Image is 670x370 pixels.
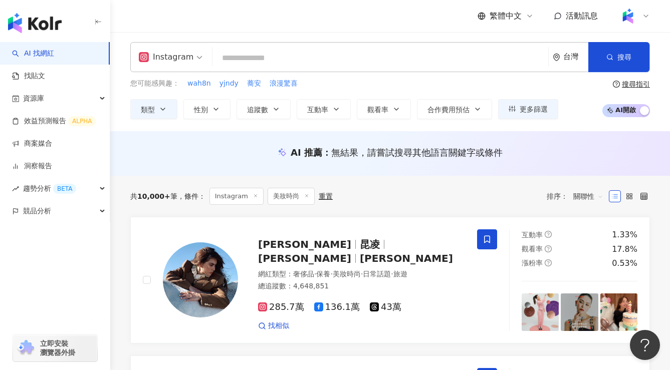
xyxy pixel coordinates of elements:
[314,302,360,312] span: 136.1萬
[194,106,208,114] span: 性別
[219,79,239,89] span: yjndy
[247,106,268,114] span: 追蹤數
[333,270,361,278] span: 美妝時尚
[270,79,298,89] span: 浪漫驚喜
[360,238,380,250] span: 昆凌
[319,192,333,200] div: 重置
[297,99,351,119] button: 互動率
[545,245,552,252] span: question-circle
[247,79,261,89] span: 蕎安
[545,259,552,266] span: question-circle
[130,192,177,200] div: 共 筆
[630,330,660,360] iframe: Help Scout Beacon - Open
[187,79,211,89] span: wah8n
[183,99,231,119] button: 性別
[622,80,650,88] div: 搜尋指引
[130,99,177,119] button: 類型
[269,78,298,89] button: 浪漫驚喜
[522,259,543,267] span: 漲粉率
[291,146,503,159] div: AI 推薦 ：
[293,270,314,278] span: 奢侈品
[23,87,44,110] span: 資源庫
[23,177,76,200] span: 趨勢分析
[258,238,351,250] span: [PERSON_NAME]
[360,252,453,264] span: [PERSON_NAME]
[427,106,470,114] span: 合作費用預估
[12,71,45,81] a: 找貼文
[545,231,552,238] span: question-circle
[617,53,631,61] span: 搜尋
[258,321,289,331] a: 找相似
[522,293,559,330] img: post-image
[357,99,411,119] button: 觀看率
[12,49,54,59] a: searchAI 找網紅
[417,99,492,119] button: 合作費用預估
[12,185,19,192] span: rise
[561,293,598,330] img: post-image
[522,231,543,239] span: 互動率
[268,321,289,331] span: 找相似
[237,99,291,119] button: 追蹤數
[130,79,179,89] span: 您可能感興趣：
[258,252,351,264] span: [PERSON_NAME]
[16,340,36,356] img: chrome extension
[498,99,558,119] button: 更多篩選
[363,270,391,278] span: 日常話題
[618,7,637,26] img: Kolr%20app%20icon%20%281%29.png
[331,147,503,158] span: 無結果，請嘗試搜尋其他語言關鍵字或條件
[391,270,393,278] span: ·
[612,258,637,269] div: 0.53%
[258,281,465,291] div: 總追蹤數 ： 4,648,851
[137,192,170,200] span: 10,000+
[613,81,620,88] span: question-circle
[367,106,388,114] span: 觀看率
[187,78,211,89] button: wah8n
[177,192,205,200] span: 條件 ：
[612,229,637,240] div: 1.33%
[307,106,328,114] span: 互動率
[40,339,75,357] span: 立即安裝 瀏覽器外掛
[566,11,598,21] span: 活動訊息
[553,54,560,61] span: environment
[370,302,401,312] span: 43萬
[247,78,262,89] button: 蕎安
[573,188,603,204] span: 關聯性
[12,161,52,171] a: 洞察報告
[23,200,51,222] span: 競品分析
[490,11,522,22] span: 繁體中文
[522,245,543,253] span: 觀看率
[268,188,315,205] span: 美妝時尚
[8,13,62,33] img: logo
[130,217,650,343] a: KOL Avatar[PERSON_NAME]昆凌[PERSON_NAME][PERSON_NAME]網紅類型：奢侈品·保養·美妝時尚·日常話題·旅遊總追蹤數：4,648,851285.7萬13...
[219,78,239,89] button: yjndy
[330,270,332,278] span: ·
[53,184,76,194] div: BETA
[163,242,238,317] img: KOL Avatar
[141,106,155,114] span: 類型
[12,139,52,149] a: 商案媒合
[588,42,649,72] button: 搜尋
[13,334,97,361] a: chrome extension立即安裝 瀏覽器外掛
[316,270,330,278] span: 保養
[393,270,407,278] span: 旅遊
[612,244,637,255] div: 17.8%
[361,270,363,278] span: ·
[139,49,193,65] div: Instagram
[12,116,96,126] a: 效益預測報告ALPHA
[520,105,548,113] span: 更多篩選
[600,293,637,330] img: post-image
[547,188,609,204] div: 排序：
[563,53,588,61] div: 台灣
[258,269,465,279] div: 網紅類型 ：
[314,270,316,278] span: ·
[258,302,304,312] span: 285.7萬
[209,188,264,205] span: Instagram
